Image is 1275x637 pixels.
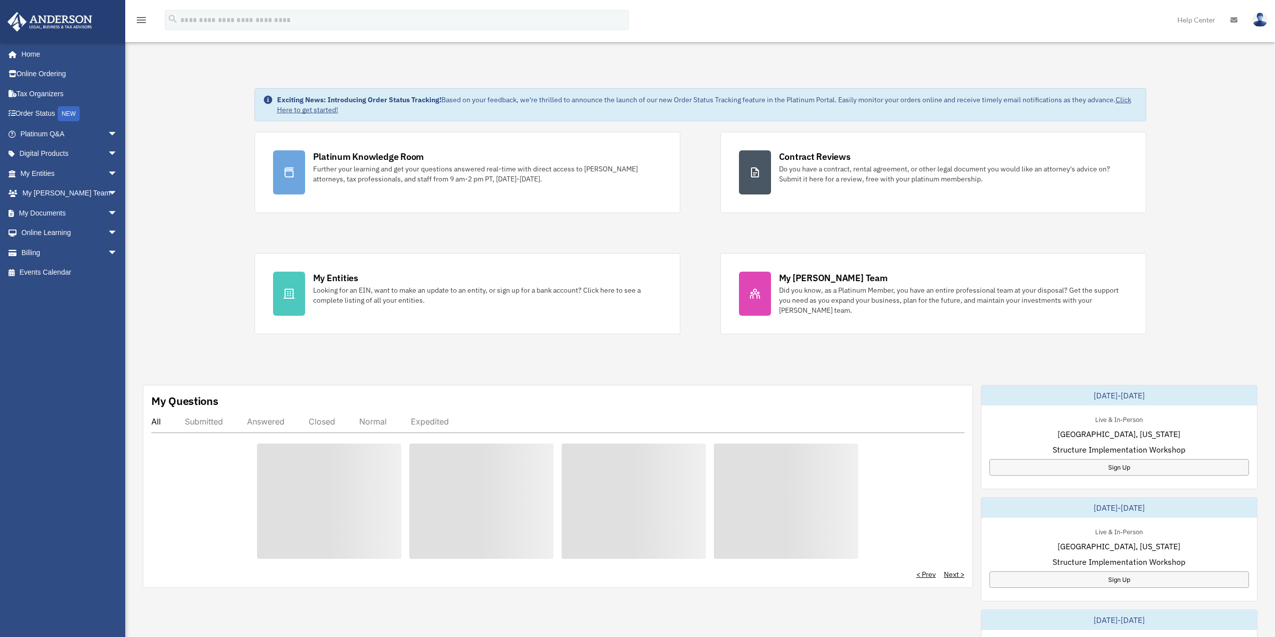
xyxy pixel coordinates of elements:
a: My [PERSON_NAME] Teamarrow_drop_down [7,183,133,203]
div: My Entities [313,272,358,284]
div: Contract Reviews [779,150,851,163]
div: Looking for an EIN, want to make an update to an entity, or sign up for a bank account? Click her... [313,285,662,305]
span: arrow_drop_down [108,144,128,164]
div: Do you have a contract, rental agreement, or other legal document you would like an attorney's ad... [779,164,1128,184]
a: Contract Reviews Do you have a contract, rental agreement, or other legal document you would like... [720,132,1146,213]
a: Sign Up [989,571,1249,588]
div: Based on your feedback, we're thrilled to announce the launch of our new Order Status Tracking fe... [277,95,1138,115]
div: Live & In-Person [1087,526,1151,536]
span: arrow_drop_down [108,163,128,184]
div: Expedited [411,416,449,427]
span: Structure Implementation Workshop [1053,556,1185,568]
a: Digital Productsarrow_drop_down [7,144,133,164]
a: My Entities Looking for an EIN, want to make an update to an entity, or sign up for a bank accoun... [254,253,680,334]
a: Next > [944,569,964,579]
a: Tax Organizers [7,84,133,104]
span: arrow_drop_down [108,183,128,204]
div: Platinum Knowledge Room [313,150,424,163]
div: All [151,416,161,427]
a: Sign Up [989,459,1249,476]
span: arrow_drop_down [108,243,128,263]
div: Closed [309,416,335,427]
a: Home [7,44,128,64]
a: Platinum Q&Aarrow_drop_down [7,124,133,144]
a: Click Here to get started! [277,95,1131,114]
span: arrow_drop_down [108,203,128,224]
span: [GEOGRAPHIC_DATA], [US_STATE] [1058,540,1180,552]
span: [GEOGRAPHIC_DATA], [US_STATE] [1058,428,1180,440]
span: arrow_drop_down [108,223,128,244]
span: Structure Implementation Workshop [1053,444,1185,456]
div: NEW [58,106,80,121]
i: menu [135,14,147,26]
a: Events Calendar [7,263,133,283]
img: User Pic [1252,13,1267,27]
a: Online Ordering [7,64,133,84]
div: Normal [359,416,387,427]
a: My [PERSON_NAME] Team Did you know, as a Platinum Member, you have an entire professional team at... [720,253,1146,334]
div: Further your learning and get your questions answered real-time with direct access to [PERSON_NAM... [313,164,662,184]
div: Submitted [185,416,223,427]
div: [DATE]-[DATE] [981,610,1257,630]
a: Billingarrow_drop_down [7,243,133,263]
div: [DATE]-[DATE] [981,385,1257,405]
a: menu [135,18,147,26]
span: arrow_drop_down [108,124,128,144]
a: Platinum Knowledge Room Further your learning and get your questions answered real-time with dire... [254,132,680,213]
div: Live & In-Person [1087,413,1151,424]
a: My Documentsarrow_drop_down [7,203,133,223]
a: < Prev [916,569,936,579]
div: [DATE]-[DATE] [981,498,1257,518]
div: My [PERSON_NAME] Team [779,272,888,284]
div: Answered [247,416,285,427]
div: My Questions [151,393,218,408]
a: My Entitiesarrow_drop_down [7,163,133,183]
div: Did you know, as a Platinum Member, you have an entire professional team at your disposal? Get th... [779,285,1128,315]
a: Online Learningarrow_drop_down [7,223,133,243]
a: Order StatusNEW [7,104,133,124]
img: Anderson Advisors Platinum Portal [5,12,95,32]
i: search [167,14,178,25]
strong: Exciting News: Introducing Order Status Tracking! [277,95,441,104]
